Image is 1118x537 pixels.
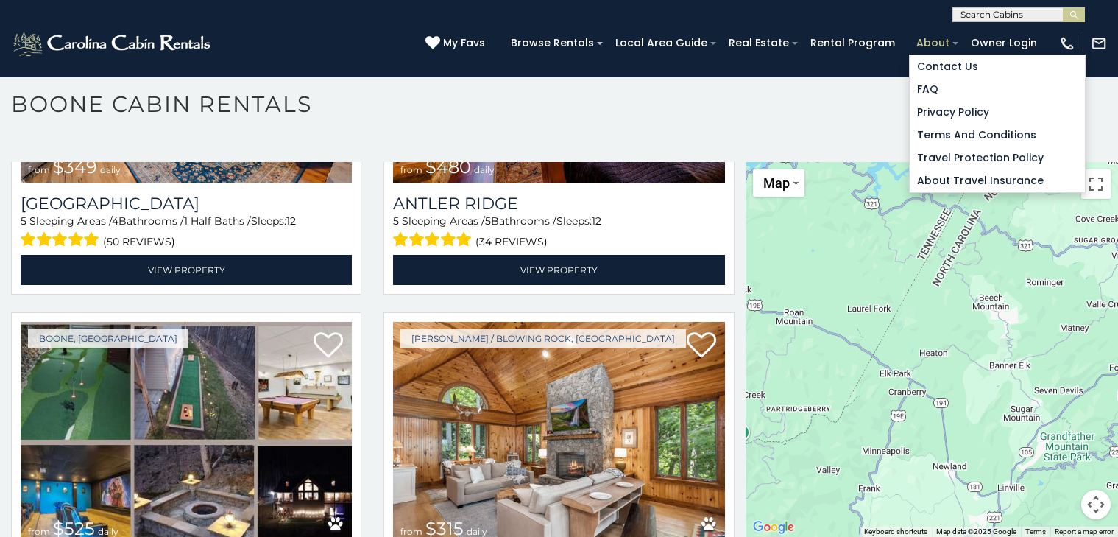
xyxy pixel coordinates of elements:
[485,214,491,228] span: 5
[475,232,548,251] span: (34 reviews)
[763,175,790,191] span: Map
[400,164,422,175] span: from
[803,32,902,55] a: Rental Program
[936,527,1016,536] span: Map data ©2025 Google
[184,214,251,228] span: 1 Half Baths /
[21,194,352,214] h3: Diamond Creek Lodge
[864,527,927,537] button: Keyboard shortcuts
[1081,169,1111,199] button: Toggle fullscreen view
[1091,35,1107,52] img: mail-regular-white.png
[112,214,118,228] span: 4
[910,101,1085,124] a: Privacy Policy
[28,526,50,537] span: from
[21,214,352,251] div: Sleeping Areas / Bathrooms / Sleeps:
[53,156,97,178] span: $349
[749,518,798,537] img: Google
[909,32,957,55] a: About
[443,35,485,51] span: My Favs
[21,194,352,214] a: [GEOGRAPHIC_DATA]
[400,526,422,537] span: from
[1059,35,1075,52] img: phone-regular-white.png
[286,214,296,228] span: 12
[467,526,487,537] span: daily
[749,518,798,537] a: Open this area in Google Maps (opens a new window)
[503,32,601,55] a: Browse Rentals
[910,78,1085,101] a: FAQ
[1055,527,1114,536] a: Report a map error
[393,214,724,251] div: Sleeping Areas / Bathrooms / Sleeps:
[474,164,495,175] span: daily
[425,156,471,178] span: $480
[400,329,686,348] a: [PERSON_NAME] / Blowing Rock, [GEOGRAPHIC_DATA]
[721,32,796,55] a: Real Estate
[963,32,1044,55] a: Owner Login
[910,169,1085,192] a: About Travel Insurance
[1025,527,1046,536] a: Terms
[21,214,26,228] span: 5
[687,331,716,362] a: Add to favorites
[608,32,715,55] a: Local Area Guide
[393,194,724,214] a: Antler Ridge
[910,55,1085,78] a: Contact Us
[98,526,118,537] span: daily
[11,29,215,58] img: White-1-2.png
[21,255,352,285] a: View Property
[425,35,489,52] a: My Favs
[910,147,1085,169] a: Travel Protection Policy
[103,232,175,251] span: (50 reviews)
[753,169,804,197] button: Change map style
[28,164,50,175] span: from
[314,331,343,362] a: Add to favorites
[393,214,399,228] span: 5
[28,329,188,348] a: Boone, [GEOGRAPHIC_DATA]
[592,214,601,228] span: 12
[393,255,724,285] a: View Property
[100,164,121,175] span: daily
[1081,490,1111,519] button: Map camera controls
[910,124,1085,147] a: Terms and Conditions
